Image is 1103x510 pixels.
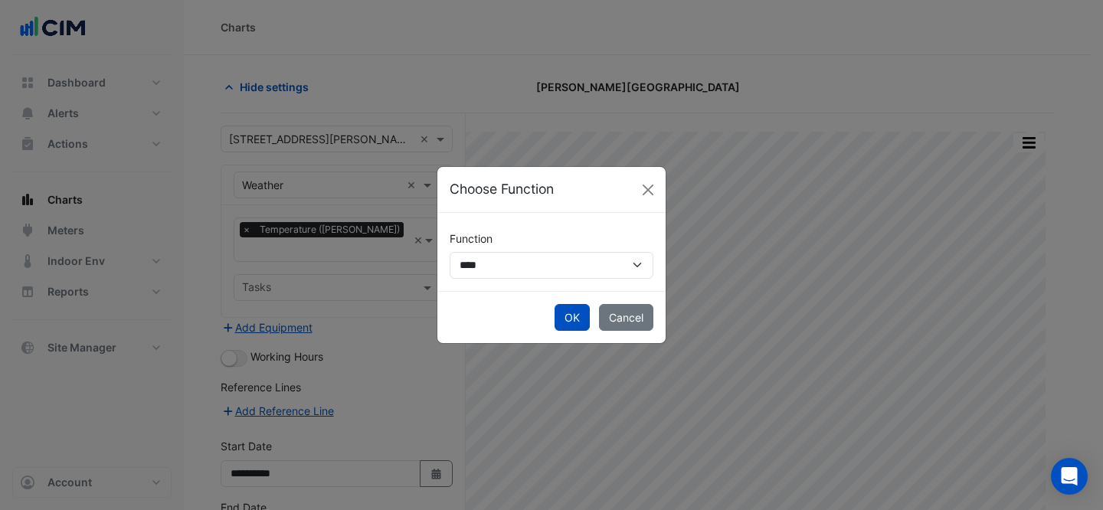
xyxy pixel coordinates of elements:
[450,225,493,252] label: Function
[599,304,653,331] button: Cancel
[555,304,590,331] button: OK
[637,178,660,201] button: Close
[450,179,554,199] h5: Choose Function
[1051,458,1088,495] div: Open Intercom Messenger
